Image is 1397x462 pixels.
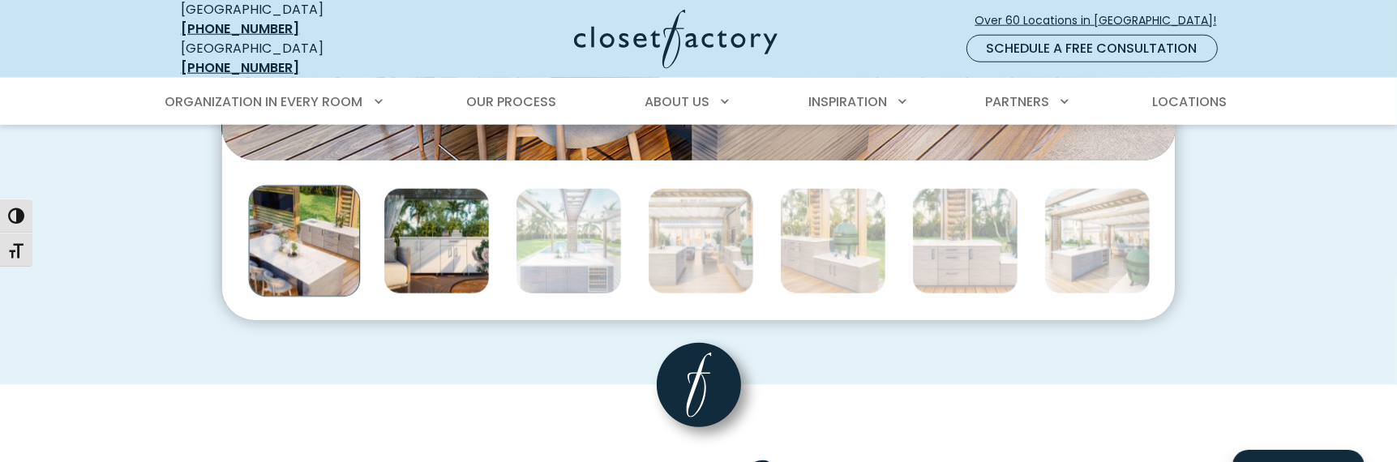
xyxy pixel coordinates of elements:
[182,39,417,78] div: [GEOGRAPHIC_DATA]
[975,12,1230,29] span: Over 60 Locations in [GEOGRAPHIC_DATA]!
[154,79,1244,125] nav: Primary Menu
[645,92,709,111] span: About Us
[780,188,886,294] img: Outdoor water-proof cabinetry for entertaining
[966,35,1218,62] a: Schedule a Free Consultation
[249,186,361,297] img: Outdoor custom patio area with built in beverage fridge into outdoor island, built in sink, and e...
[466,92,556,111] span: Our Process
[182,58,300,77] a: [PHONE_NUMBER]
[384,188,490,294] img: Outdoor patio cabinetry, water-proof in high-gloss white
[574,10,778,69] img: Closet Factory Logo
[182,19,300,38] a: [PHONE_NUMBER]
[516,188,622,294] img: Outdoor custom patio area with built in beverage fridge into outdoor island with marble countertop
[1044,188,1151,294] img: Outdoor custom patio area with built in beverage fridge into outdoor island
[985,92,1049,111] span: Partners
[808,92,887,111] span: Inspiration
[912,188,1018,294] img: Outdoor custom bar area with built in sink
[165,92,363,111] span: Organization in Every Room
[1152,92,1227,111] span: Locations
[975,6,1231,35] a: Over 60 Locations in [GEOGRAPHIC_DATA]!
